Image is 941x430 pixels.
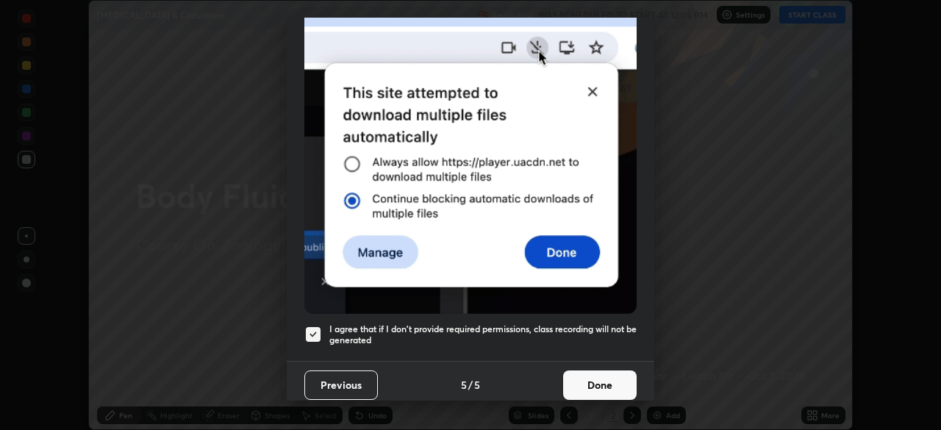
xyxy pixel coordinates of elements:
h4: / [468,377,473,393]
h4: 5 [461,377,467,393]
button: Done [563,370,637,400]
button: Previous [304,370,378,400]
h5: I agree that if I don't provide required permissions, class recording will not be generated [329,323,637,346]
h4: 5 [474,377,480,393]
